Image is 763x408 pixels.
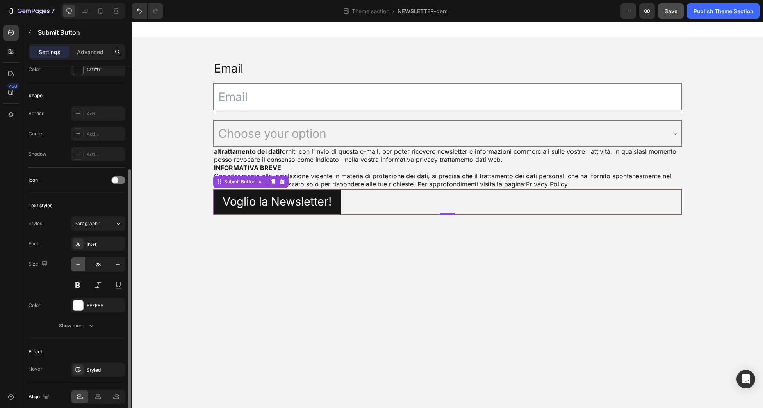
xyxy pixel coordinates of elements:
div: Align [29,392,51,402]
div: Shadow [29,151,46,158]
div: Effect [29,348,42,355]
span: Paragraph 1 [74,220,101,227]
div: Undo/Redo [132,3,163,19]
p: Submit Button [38,28,122,37]
div: Corner [29,130,44,137]
p: Settings [39,48,61,56]
div: Add... [87,151,123,158]
div: Color [29,302,41,309]
div: Open Intercom Messenger [736,370,755,388]
span: Theme section [350,7,391,15]
div: Add... [87,131,123,138]
div: Hover [29,365,42,373]
span: / [392,7,394,15]
div: Size [29,259,49,270]
button: Paragraph 1 [71,216,125,231]
div: 450 [7,83,19,89]
div: Submit Button [91,156,125,163]
div: Color [29,66,41,73]
div: Show more [59,322,95,330]
p: Advanced [77,48,103,56]
div: Icon [29,177,38,184]
a: Privacy Policy [394,159,436,166]
div: 171717 [87,66,123,73]
p: Voglio la Newsletter! [91,172,200,188]
div: Rich Text Editor. Editing area: main [91,172,200,188]
span: Save [665,8,677,14]
button: 7 [3,3,58,19]
div: Inter [87,241,123,248]
button: Show more [29,319,125,333]
u: Privacy Policy [394,158,436,166]
div: Font [29,240,38,247]
div: Publish Theme Section [693,7,753,15]
div: FFFFFF [87,302,123,309]
div: Styles [29,220,42,227]
span: NEWSLETTER-gem [398,7,447,15]
div: Border [29,110,44,117]
button: Voglio la Newsletter! [82,167,209,193]
button: Save [658,3,684,19]
div: Add... [87,110,123,117]
button: Publish Theme Section [687,3,760,19]
div: Styled [87,367,123,374]
iframe: Design area [132,22,763,408]
div: Shape [29,92,43,99]
p: 7 [51,6,55,16]
div: Text styles [29,202,52,209]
